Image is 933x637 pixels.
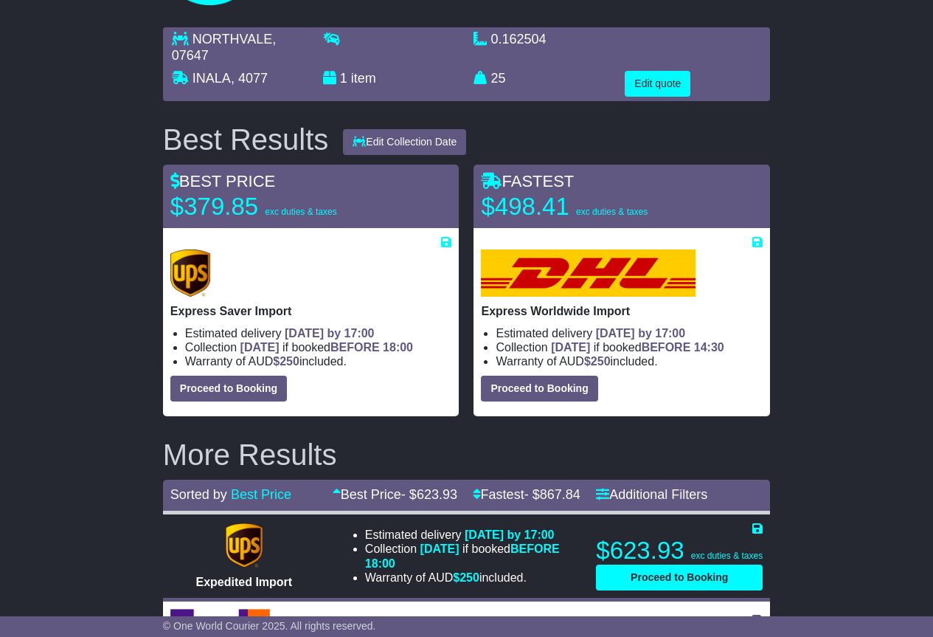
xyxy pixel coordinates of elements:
span: NORTHVALE [193,32,272,47]
span: [DATE] [420,543,459,555]
span: $ [453,571,479,584]
a: Best Price- $623.93 [333,487,457,502]
li: Collection [185,340,452,354]
li: Estimated delivery [365,528,578,542]
span: FASTEST [481,172,574,190]
p: $498.41 [481,192,665,221]
span: exc duties & taxes [691,551,763,561]
li: Collection [496,340,763,354]
li: Warranty of AUD included. [496,354,763,368]
span: 0.162504 [491,32,547,47]
span: 18:00 [365,557,395,570]
span: [DATE] [240,341,280,354]
button: Proceed to Booking [170,376,287,402]
p: Express Saver Import [170,304,452,318]
img: UPS (new): Expedited Import [226,523,263,568]
li: Collection [365,542,578,570]
span: exc duties & taxes [265,207,336,217]
span: $ [584,355,611,368]
button: Edit quote [625,71,690,97]
span: 250 [280,355,299,368]
span: 250 [591,355,611,368]
li: Estimated delivery [496,326,763,340]
p: $623.93 [596,536,763,565]
p: Express Worldwide Import [481,304,763,318]
span: 1 [340,71,347,86]
span: , 07647 [172,32,276,63]
span: 18:00 [383,341,413,354]
span: BEFORE [330,341,380,354]
span: BEFORE [642,341,691,354]
li: Warranty of AUD included. [185,354,452,368]
span: 14:30 [694,341,724,354]
span: BEFORE [510,543,560,555]
a: Best Price [231,487,291,502]
img: DHL: Express Worldwide Import [481,249,695,297]
button: Proceed to Booking [596,565,763,590]
span: Expedited Import [195,576,292,588]
span: 623.93 [417,487,457,502]
span: [DATE] [551,341,590,354]
span: [DATE] by 17:00 [285,327,375,340]
span: item [351,71,376,86]
span: if booked [240,341,413,354]
span: if booked [365,543,560,569]
span: BEST PRICE [170,172,275,190]
a: Fastest- $867.84 [473,487,580,502]
span: if booked [551,341,724,354]
button: Edit Collection Date [343,129,466,155]
span: exc duties & taxes [576,207,648,217]
span: [DATE] by 17:00 [465,528,555,541]
span: Sorted by [170,487,227,502]
span: $ [273,355,299,368]
span: - $ [401,487,457,502]
a: Additional Filters [596,487,707,502]
span: 250 [459,571,479,584]
span: © One World Courier 2025. All rights reserved. [163,620,376,632]
span: INALA [193,71,231,86]
li: Estimated delivery [185,326,452,340]
img: UPS (new): Express Saver Import [170,249,210,297]
button: Proceed to Booking [481,376,597,402]
p: $379.85 [170,192,355,221]
span: 867.84 [540,487,580,502]
h2: More Results [163,438,770,471]
li: Warranty of AUD included. [365,571,578,585]
div: Best Results [156,123,336,156]
span: 25 [491,71,506,86]
span: , 4077 [231,71,268,86]
span: [DATE] by 17:00 [596,327,686,340]
span: - $ [524,487,580,502]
